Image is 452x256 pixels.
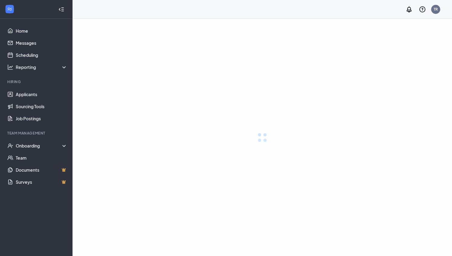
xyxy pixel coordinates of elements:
a: Team [16,152,67,164]
a: Home [16,25,67,37]
a: Messages [16,37,67,49]
div: TR [434,7,438,12]
svg: WorkstreamLogo [7,6,13,12]
a: SurveysCrown [16,176,67,188]
svg: Notifications [405,6,413,13]
div: Reporting [16,64,68,70]
a: Applicants [16,88,67,100]
svg: UserCheck [7,143,13,149]
div: Hiring [7,79,66,84]
a: Job Postings [16,112,67,125]
svg: Analysis [7,64,13,70]
svg: Collapse [58,6,64,12]
a: DocumentsCrown [16,164,67,176]
a: Sourcing Tools [16,100,67,112]
svg: QuestionInfo [419,6,426,13]
div: Onboarding [16,143,68,149]
a: Scheduling [16,49,67,61]
div: Team Management [7,131,66,136]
